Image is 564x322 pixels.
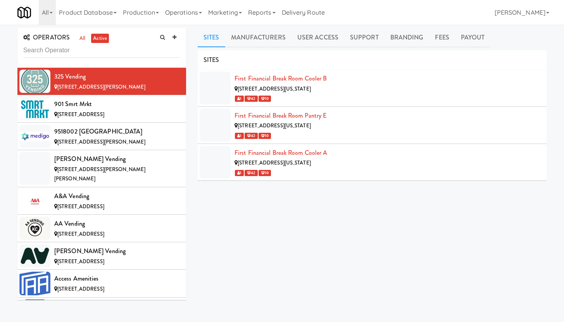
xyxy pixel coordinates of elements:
span: 10 [259,170,271,176]
img: Micromart [17,6,31,19]
li: 901 Smrt Mrkt[STREET_ADDRESS] [17,95,186,123]
span: 42 [245,96,257,102]
span: [STREET_ADDRESS][US_STATE] [238,122,311,129]
div: [PERSON_NAME] Vending [54,245,180,257]
a: Manufacturers [225,28,291,47]
a: Fees [429,28,455,47]
div: A&A Vending [54,190,180,202]
span: [STREET_ADDRESS] [57,203,104,210]
li: [PERSON_NAME] Vending[STREET_ADDRESS][PERSON_NAME][PERSON_NAME] [17,150,186,187]
span: 42 [245,133,257,139]
span: 10 [259,96,271,102]
span: 1 [235,133,244,139]
li: [PERSON_NAME] Vending[STREET_ADDRESS] [17,242,186,270]
span: [STREET_ADDRESS][US_STATE] [238,159,311,166]
li: AA Vending[STREET_ADDRESS] [17,215,186,242]
div: 901 Smrt Mrkt [54,98,180,110]
li: 9518002 [GEOGRAPHIC_DATA][STREET_ADDRESS][PERSON_NAME] [17,123,186,150]
div: Access Amenities [54,273,180,284]
a: First Financial Break Room Cooler A [235,148,328,157]
div: 325 Vending [54,71,180,82]
span: [STREET_ADDRESS][PERSON_NAME][PERSON_NAME] [54,166,145,183]
a: Branding [385,28,429,47]
div: 9518002 [GEOGRAPHIC_DATA] [54,126,180,137]
input: Search Operator [23,43,180,58]
div: [PERSON_NAME] Vending [54,153,180,165]
li: 325 Vending[STREET_ADDRESS][PERSON_NAME] [17,68,186,95]
li: A&A Vending[STREET_ADDRESS] [17,187,186,215]
a: Sites [198,28,225,47]
span: 42 [245,170,257,176]
span: 10 [259,133,271,139]
a: all [78,34,87,43]
a: Support [344,28,385,47]
span: [STREET_ADDRESS][US_STATE] [238,85,311,92]
span: OPERATORS [23,33,70,42]
a: First Financial Break Room Pantry E [235,111,327,120]
span: [STREET_ADDRESS] [57,258,104,265]
div: AA Vending [54,218,180,230]
a: Payout [455,28,491,47]
span: [STREET_ADDRESS][PERSON_NAME] [57,83,145,91]
a: active [91,34,109,43]
span: [STREET_ADDRESS] [57,285,104,293]
a: User Access [291,28,344,47]
span: [STREET_ADDRESS][PERSON_NAME] [57,138,145,146]
a: First Financial Break Room Cooler B [235,74,327,83]
span: [STREET_ADDRESS] [57,111,104,118]
span: SITES [204,55,219,64]
span: 1 [235,96,244,102]
span: [STREET_ADDRESS] [57,230,104,238]
span: 1 [235,170,244,176]
li: Access Amenities[STREET_ADDRESS] [17,270,186,297]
